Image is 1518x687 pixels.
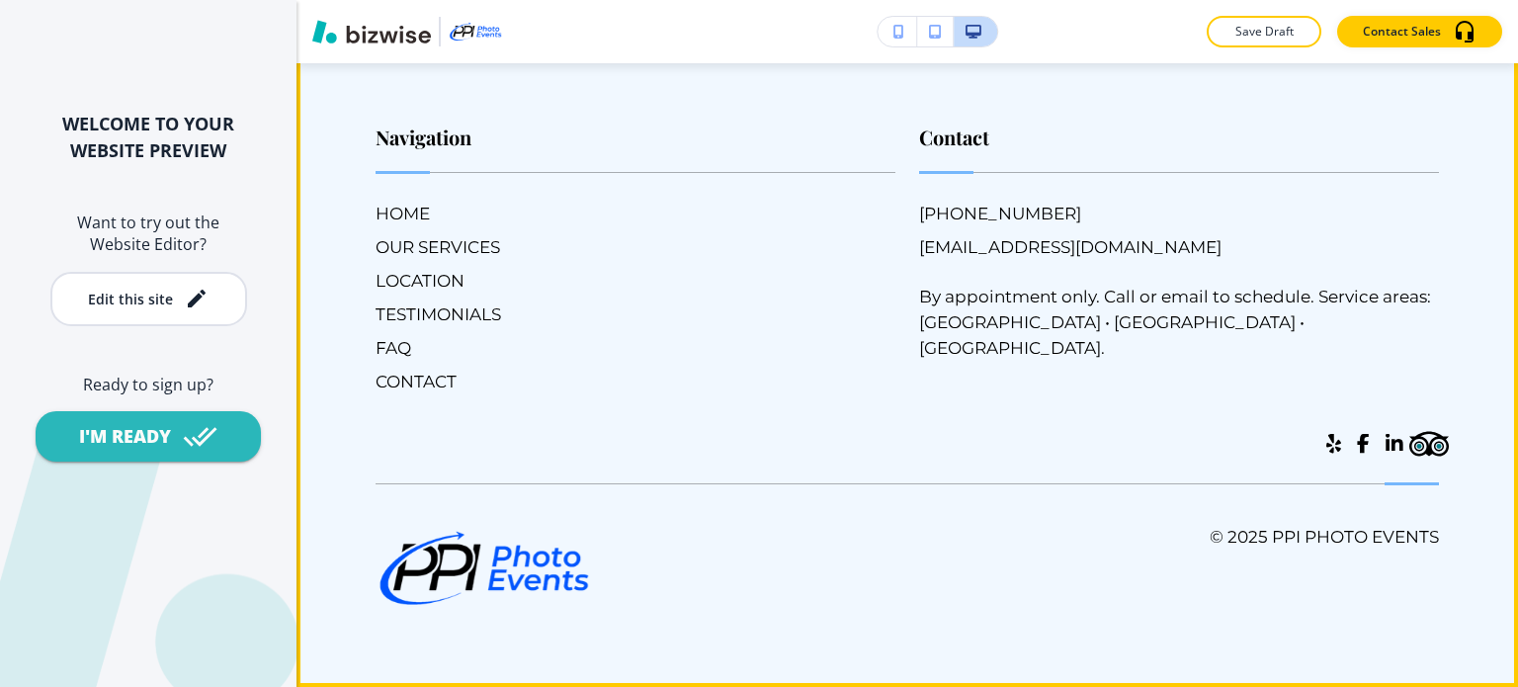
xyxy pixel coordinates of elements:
strong: Navigation [376,124,471,150]
h6: © 2025 PPI Photo Events [1210,524,1439,550]
h6: FAQ [376,335,895,361]
div: I'M READY [79,424,171,449]
button: Edit this site [50,272,247,326]
h6: TESTIMONIALS [376,301,895,327]
h6: CONTACT [376,369,895,394]
h6: LOCATION [376,268,895,294]
button: I'M READY [36,411,261,462]
a: [EMAIL_ADDRESS][DOMAIN_NAME] [919,234,1222,260]
p: Contact Sales [1363,23,1441,41]
h6: Ready to sign up? [32,374,265,395]
h6: By appointment only. Call or email to schedule. Service areas: [GEOGRAPHIC_DATA] • [GEOGRAPHIC_DA... [919,284,1439,361]
button: Save Draft [1207,16,1321,47]
h6: OUR SERVICES [376,234,895,260]
img: PPI Photo Events [376,524,591,613]
h2: WELCOME TO YOUR WEBSITE PREVIEW [32,111,265,164]
strong: Contact [919,124,989,150]
img: Your Logo [449,21,502,43]
div: Edit this site [88,292,173,306]
h6: Want to try out the Website Editor? [32,212,265,256]
h6: HOME [376,201,895,226]
p: Save Draft [1232,23,1296,41]
img: Bizwise Logo [312,20,431,43]
a: [PHONE_NUMBER] [919,201,1081,226]
button: Contact Sales [1337,16,1502,47]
